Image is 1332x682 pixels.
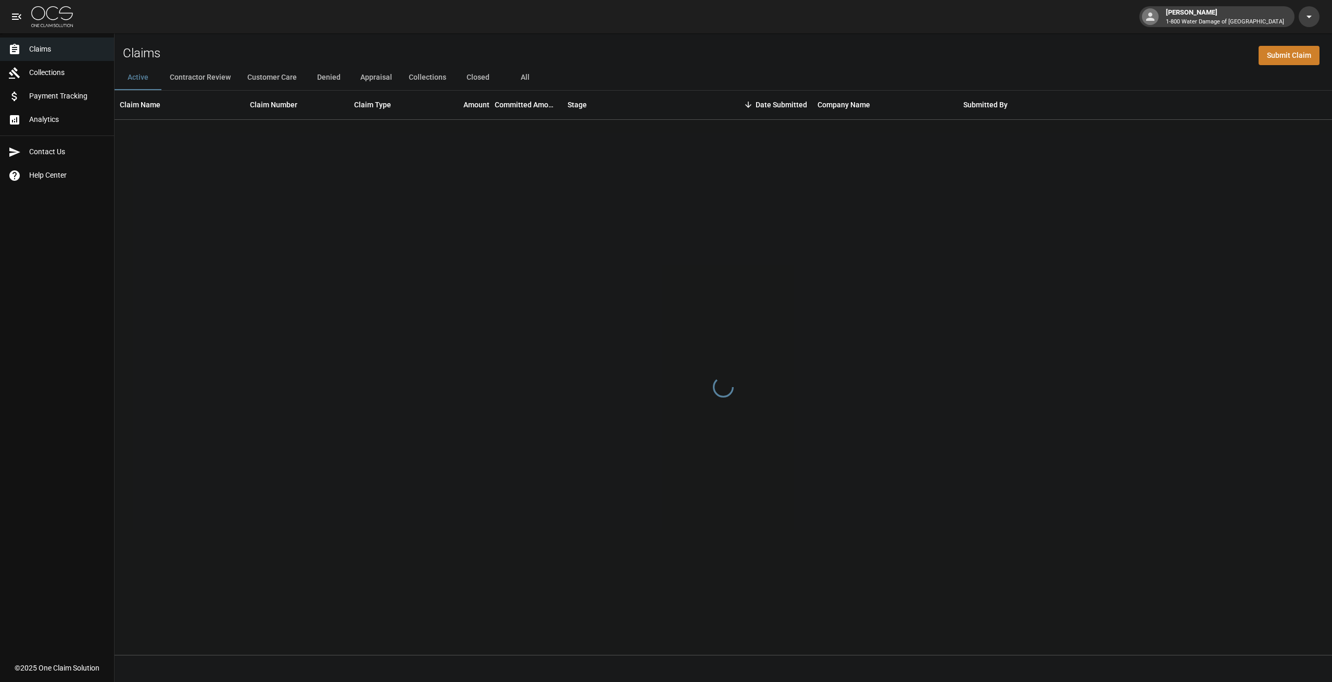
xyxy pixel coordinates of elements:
button: All [501,65,548,90]
button: Customer Care [239,65,305,90]
div: Company Name [812,90,958,119]
img: ocs-logo-white-transparent.png [31,6,73,27]
button: Closed [455,65,501,90]
div: Claim Number [250,90,297,119]
button: Collections [400,65,455,90]
div: Committed Amount [495,90,562,119]
div: Committed Amount [495,90,557,119]
div: Amount [463,90,489,119]
a: Submit Claim [1259,46,1320,65]
div: Claim Name [120,90,160,119]
span: Analytics [29,114,106,125]
div: Stage [568,90,587,119]
div: Claim Type [349,90,427,119]
div: Date Submitted [719,90,812,119]
div: Date Submitted [756,90,807,119]
div: Submitted By [958,90,1088,119]
div: Claim Type [354,90,391,119]
div: Stage [562,90,719,119]
span: Payment Tracking [29,91,106,102]
div: Submitted By [963,90,1008,119]
div: [PERSON_NAME] [1162,7,1288,26]
p: 1-800 Water Damage of [GEOGRAPHIC_DATA] [1166,18,1284,27]
div: Claim Name [115,90,245,119]
span: Collections [29,67,106,78]
h2: Claims [123,46,160,61]
button: Appraisal [352,65,400,90]
button: Sort [741,97,756,112]
span: Claims [29,44,106,55]
div: Amount [427,90,495,119]
div: Company Name [818,90,870,119]
div: © 2025 One Claim Solution [15,663,99,673]
span: Help Center [29,170,106,181]
div: dynamic tabs [115,65,1332,90]
button: open drawer [6,6,27,27]
span: Contact Us [29,146,106,157]
div: Claim Number [245,90,349,119]
button: Contractor Review [161,65,239,90]
button: Denied [305,65,352,90]
button: Active [115,65,161,90]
